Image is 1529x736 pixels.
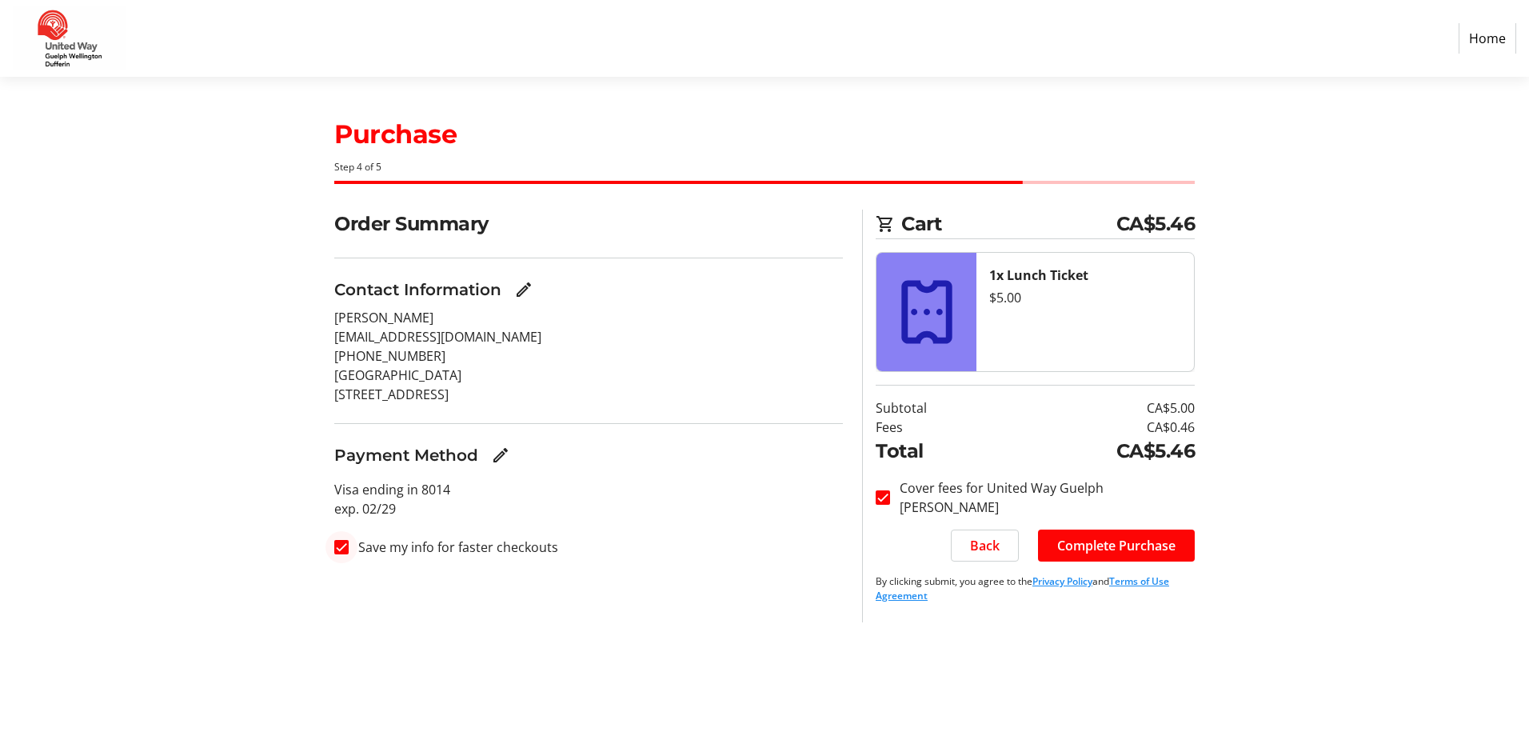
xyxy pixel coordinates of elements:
[1001,437,1195,466] td: CA$5.46
[951,530,1019,562] button: Back
[1032,574,1092,588] a: Privacy Policy
[876,574,1169,602] a: Terms of Use Agreement
[1038,530,1195,562] button: Complete Purchase
[970,536,1000,555] span: Back
[334,115,1195,154] h1: Purchase
[334,366,843,385] p: [GEOGRAPHIC_DATA]
[334,160,1195,174] div: Step 4 of 5
[1001,398,1195,418] td: CA$5.00
[334,278,501,302] h3: Contact Information
[876,437,1001,466] td: Total
[876,574,1195,603] p: By clicking submit, you agree to the and
[876,398,1001,418] td: Subtotal
[334,443,478,467] h3: Payment Method
[349,538,558,557] label: Save my info for faster checkouts
[989,266,1088,284] strong: 1x Lunch Ticket
[334,480,843,518] p: Visa ending in 8014 exp. 02/29
[876,418,1001,437] td: Fees
[508,274,540,306] button: Edit Contact Information
[334,327,843,346] p: [EMAIL_ADDRESS][DOMAIN_NAME]
[334,210,843,238] h2: Order Summary
[1459,23,1516,54] a: Home
[13,6,126,70] img: United Way Guelph Wellington Dufferin's Logo
[989,288,1181,307] div: $5.00
[1116,210,1196,238] span: CA$5.46
[901,210,1116,238] span: Cart
[1057,536,1176,555] span: Complete Purchase
[334,308,843,327] p: [PERSON_NAME]
[334,385,843,404] p: [STREET_ADDRESS]
[334,346,843,366] p: [PHONE_NUMBER]
[485,439,517,471] button: Edit Payment Method
[890,478,1195,517] label: Cover fees for United Way Guelph [PERSON_NAME]
[1001,418,1195,437] td: CA$0.46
